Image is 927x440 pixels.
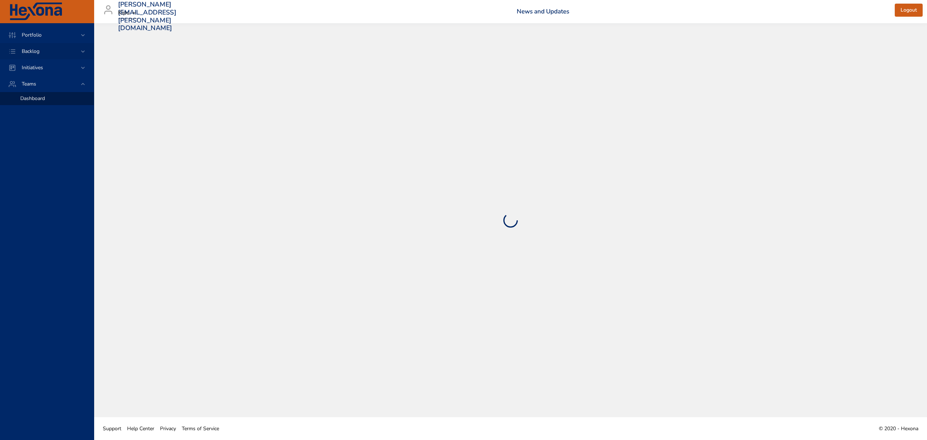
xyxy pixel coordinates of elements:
[517,7,569,16] a: News and Updates
[127,425,154,432] span: Help Center
[179,420,222,437] a: Terms of Service
[182,425,219,432] span: Terms of Service
[901,6,917,15] span: Logout
[895,4,923,17] button: Logout
[124,420,157,437] a: Help Center
[9,3,63,21] img: Hexona
[16,48,45,55] span: Backlog
[118,1,176,32] h3: [PERSON_NAME][EMAIL_ADDRESS][PERSON_NAME][DOMAIN_NAME]
[157,420,179,437] a: Privacy
[16,64,49,71] span: Initiatives
[100,420,124,437] a: Support
[160,425,176,432] span: Privacy
[879,425,918,432] span: © 2020 - Hexona
[16,80,42,87] span: Teams
[118,7,138,19] div: Kipu
[16,32,47,38] span: Portfolio
[20,95,45,102] span: Dashboard
[103,425,121,432] span: Support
